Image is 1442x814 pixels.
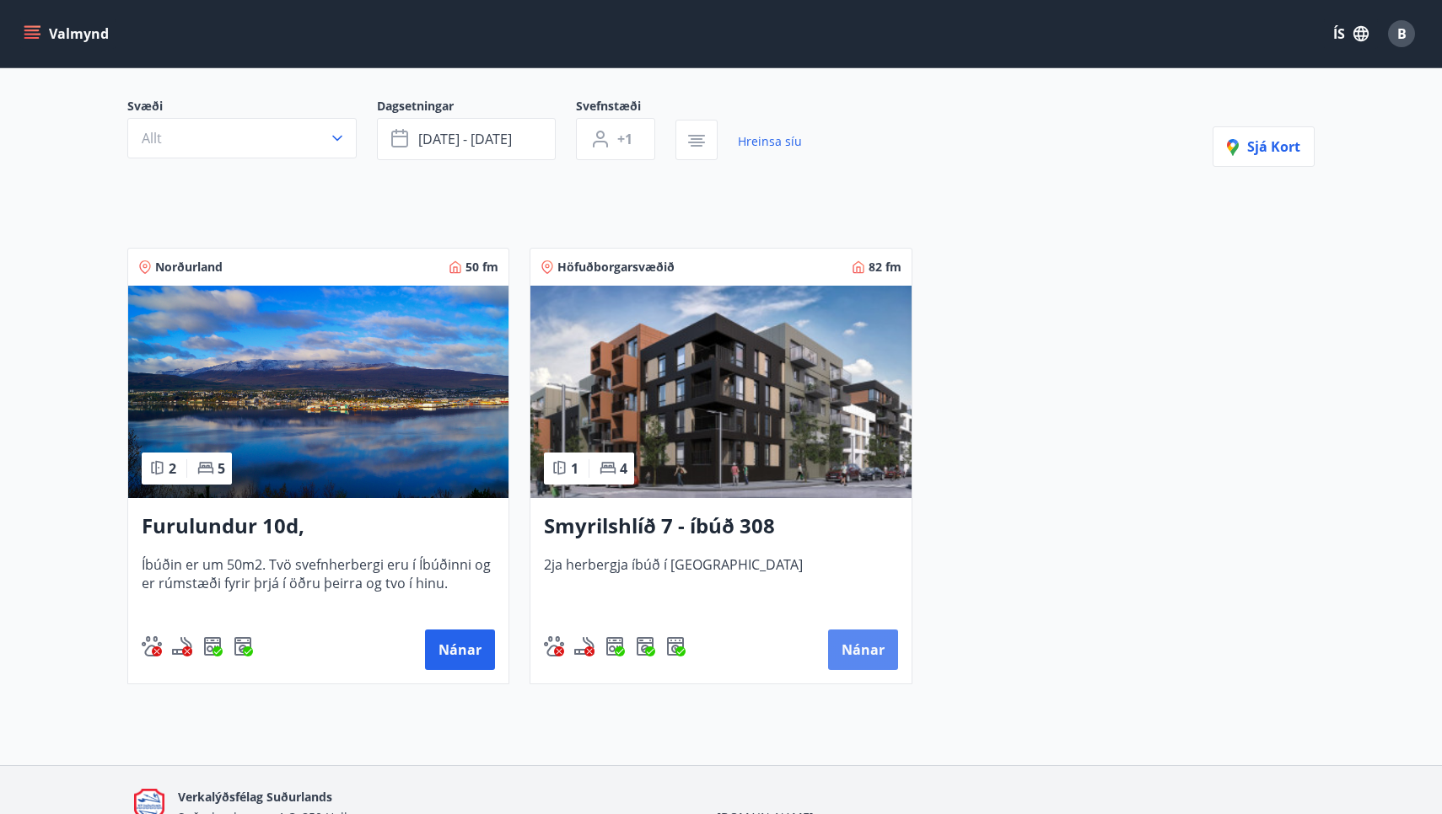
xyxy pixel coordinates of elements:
[828,629,898,670] button: Nánar
[142,636,162,656] img: pxcaIm5dSOV3FS4whs1soiYWTwFQvksT25a9J10C.svg
[172,636,192,656] div: Reykingar / Vape
[142,636,162,656] div: Gæludýr
[576,98,675,118] span: Svefnstæði
[202,636,223,656] img: 7hj2GulIrg6h11dFIpsIzg8Ak2vZaScVwTihwv8g.svg
[127,118,357,158] button: Allt
[665,636,686,656] img: hddCLTAnxqFUMr1fxmbGG8zWilo2syolR0f9UjPn.svg
[576,118,655,160] button: +1
[1213,126,1315,167] button: Sjá kort
[530,286,911,498] img: Paella dish
[418,130,512,148] span: [DATE] - [DATE]
[233,636,253,656] img: Dl16BY4EX9PAW649lg1C3oBuIaAsR6QVDQBO2cTm.svg
[169,459,176,478] span: 2
[178,789,332,805] span: Verkalýðsfélag Suðurlands
[574,636,595,656] div: Reykingar / Vape
[635,636,655,656] div: Þvottavél
[172,636,192,656] img: QNIUl6Cv9L9rHgMXwuzGLuiJOj7RKqxk9mBFPqjq.svg
[544,511,897,542] h3: Smyrilshlíð 7 - íbúð 308
[425,629,495,670] button: Nánar
[574,636,595,656] img: QNIUl6Cv9L9rHgMXwuzGLuiJOj7RKqxk9mBFPqjq.svg
[142,511,495,542] h3: Furulundur 10d, [GEOGRAPHIC_DATA]
[1324,19,1378,49] button: ÍS
[665,636,686,656] div: Þurrkari
[127,98,377,118] span: Svæði
[544,636,564,656] div: Gæludýr
[1397,24,1407,43] span: B
[233,636,253,656] div: Þvottavél
[738,123,802,160] a: Hreinsa síu
[202,636,223,656] div: Uppþvottavél
[605,636,625,656] img: 7hj2GulIrg6h11dFIpsIzg8Ak2vZaScVwTihwv8g.svg
[128,286,508,498] img: Paella dish
[142,129,162,147] span: Allt
[635,636,655,656] img: Dl16BY4EX9PAW649lg1C3oBuIaAsR6QVDQBO2cTm.svg
[377,98,576,118] span: Dagsetningar
[620,459,627,478] span: 4
[218,459,225,478] span: 5
[1227,137,1300,156] span: Sjá kort
[1381,13,1422,54] button: B
[617,130,632,148] span: +1
[605,636,625,656] div: Uppþvottavél
[869,259,901,276] span: 82 fm
[20,19,116,49] button: menu
[544,636,564,656] img: pxcaIm5dSOV3FS4whs1soiYWTwFQvksT25a9J10C.svg
[544,555,897,611] span: 2ja herbergja íbúð í [GEOGRAPHIC_DATA]
[465,259,498,276] span: 50 fm
[155,259,223,276] span: Norðurland
[557,259,675,276] span: Höfuðborgarsvæðið
[377,118,556,160] button: [DATE] - [DATE]
[142,555,495,611] span: Íbúðin er um 50m2. Tvö svefnherbergi eru í Íbúðinni og er rúmstæði fyrir þrjá í öðru þeirra og tv...
[571,459,578,478] span: 1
